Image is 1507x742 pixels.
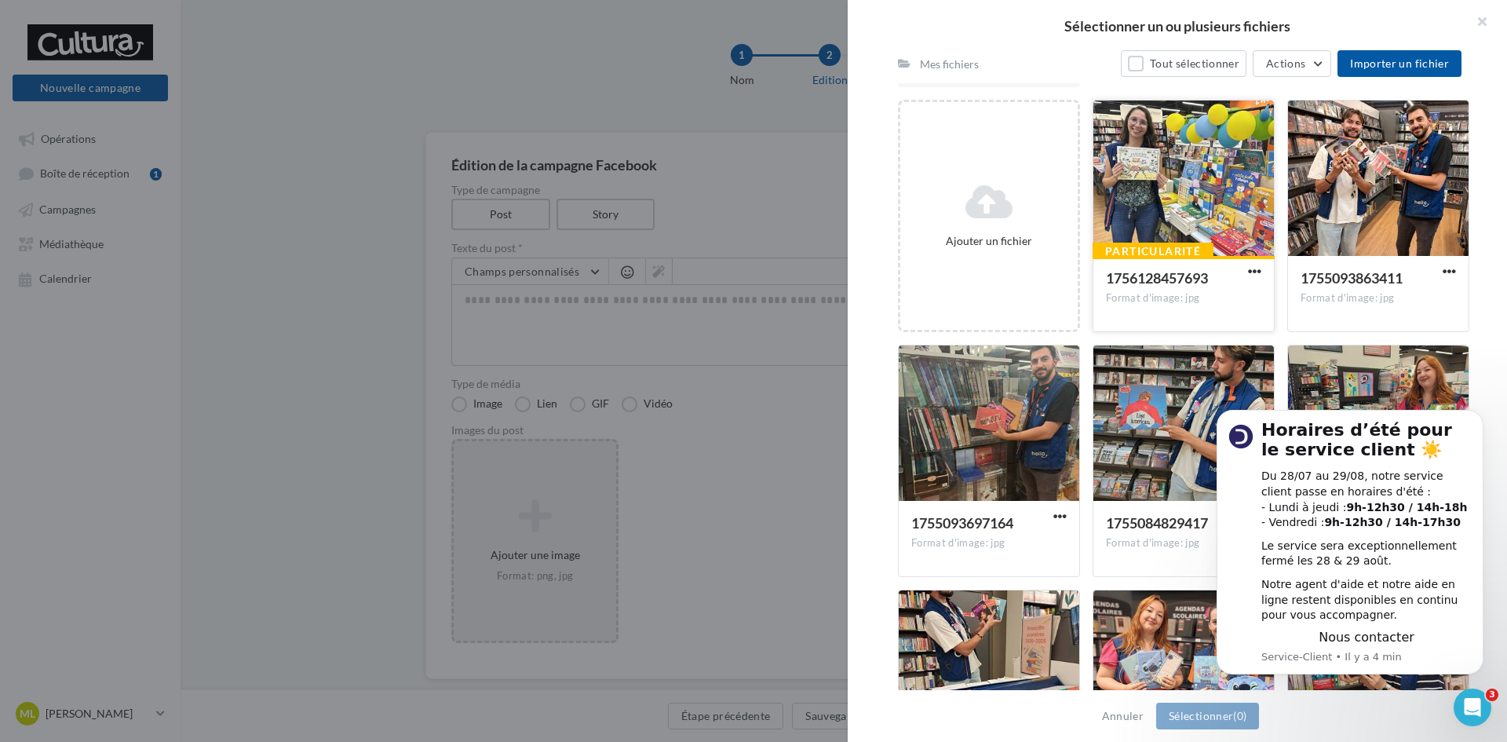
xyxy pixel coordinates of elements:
button: Sélectionner(0) [1156,703,1259,729]
span: 1755093863411 [1301,269,1403,287]
iframe: Intercom live chat [1454,689,1491,726]
button: Importer un fichier [1337,50,1461,77]
span: 3 [1486,689,1498,701]
iframe: Intercom notifications message [1193,386,1507,700]
button: Tout sélectionner [1121,50,1246,77]
button: Actions [1253,50,1331,77]
span: 1755093697164 [911,514,1013,532]
span: Importer un fichier [1350,57,1449,70]
span: (0) [1233,709,1246,722]
div: Format d'image: jpg [1106,291,1261,305]
button: Annuler [1096,707,1150,726]
span: Actions [1266,57,1305,70]
div: Format d'image: jpg [1106,536,1261,550]
span: 1756128457693 [1106,269,1208,287]
div: Format d'image: jpg [911,536,1067,550]
div: Particularité [1093,243,1213,260]
div: Format d'image: jpg [1301,291,1456,305]
div: Mes fichiers [920,57,979,72]
h2: Sélectionner un ou plusieurs fichiers [873,19,1482,33]
div: Ajouter un fichier [907,233,1071,249]
span: 1755084829417 [1106,514,1208,532]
